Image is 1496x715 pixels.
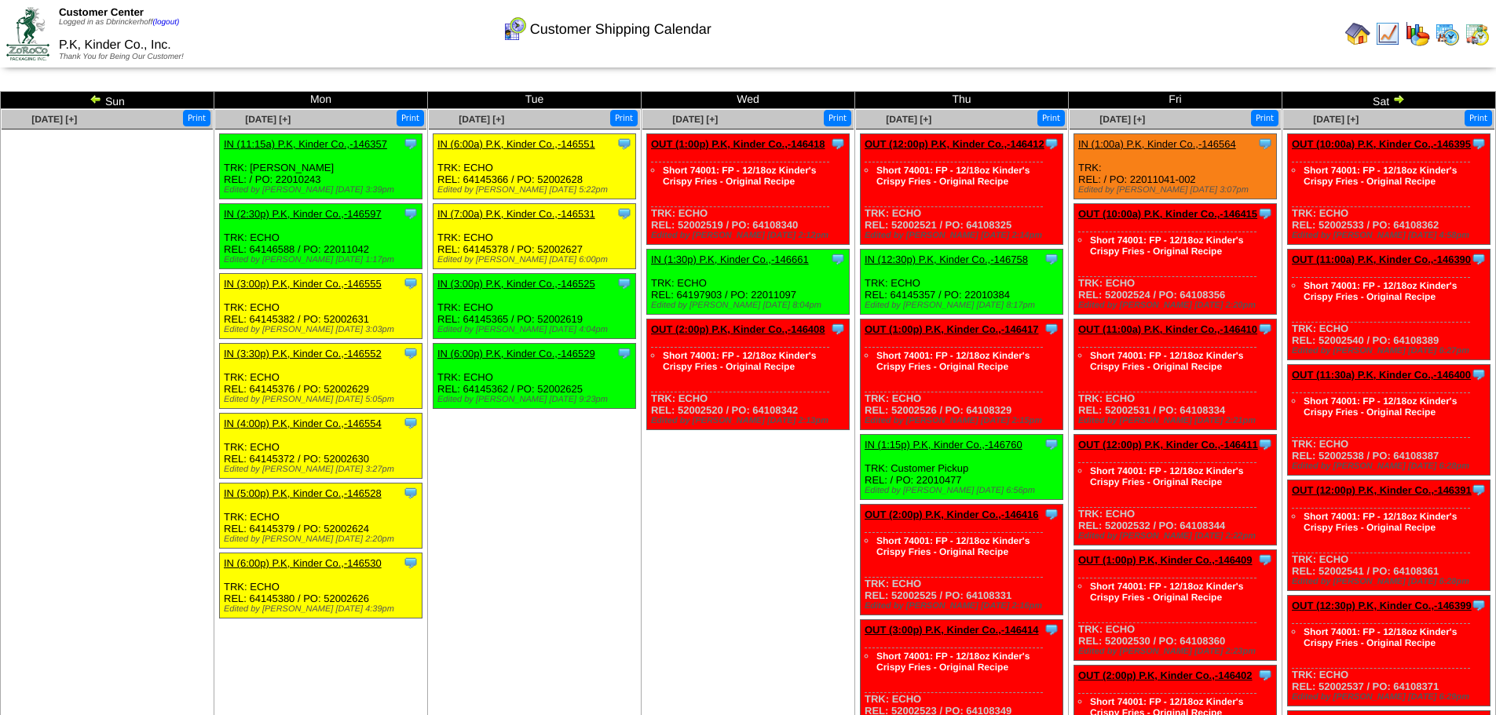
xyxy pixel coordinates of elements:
[651,323,825,335] a: OUT (2:00p) P.K, Kinder Co.,-146408
[865,601,1063,611] div: Edited by [PERSON_NAME] [DATE] 2:16pm
[865,138,1044,150] a: OUT (12:00p) P.K, Kinder Co.,-146412
[1471,597,1487,613] img: Tooltip
[437,278,595,290] a: IN (3:00p) P.K, Kinder Co.,-146525
[1288,365,1491,476] div: TRK: ECHO REL: 52002538 / PO: 64108387
[886,114,931,125] span: [DATE] [+]
[1074,134,1277,199] div: TRK: REL: / PO: 22011041-002
[1304,396,1457,418] a: Short 74001: FP - 12/18oz Kinder's Crispy Fries - Original Recipe
[1304,511,1457,533] a: Short 74001: FP - 12/18oz Kinder's Crispy Fries - Original Recipe
[1282,92,1496,109] td: Sat
[403,415,419,431] img: Tooltip
[403,345,419,361] img: Tooltip
[437,325,635,334] div: Edited by [PERSON_NAME] [DATE] 4:04pm
[1099,114,1145,125] span: [DATE] [+]
[1292,600,1472,611] a: OUT (12:30p) P.K, Kinder Co.,-146399
[855,92,1069,109] td: Thu
[224,348,382,359] a: IN (3:30p) P.K, Kinder Co.,-146552
[224,395,422,404] div: Edited by [PERSON_NAME] [DATE] 5:05pm
[861,134,1063,245] div: TRK: ECHO REL: 52002521 / PO: 64108325
[1257,206,1273,221] img: Tooltip
[1465,21,1490,46] img: calendarinout.gif
[220,274,422,339] div: TRK: ECHO REL: 64145382 / PO: 52002631
[651,301,849,310] div: Edited by [PERSON_NAME] [DATE] 8:04pm
[1044,622,1059,637] img: Tooltip
[220,134,422,199] div: TRK: [PERSON_NAME] REL: / PO: 22010243
[1090,465,1243,487] a: Short 74001: FP - 12/18oz Kinder's Crispy Fries - Original Recipe
[616,136,632,151] img: Tooltip
[220,204,422,269] div: TRK: ECHO REL: 64146588 / PO: 22011042
[403,555,419,571] img: Tooltip
[1292,346,1490,356] div: Edited by [PERSON_NAME] [DATE] 6:27pm
[1288,134,1491,245] div: TRK: ECHO REL: 52002533 / PO: 64108362
[1078,301,1276,310] div: Edited by [PERSON_NAME] [DATE] 2:20pm
[437,395,635,404] div: Edited by [PERSON_NAME] [DATE] 9:23pm
[502,16,527,42] img: calendarcustomer.gif
[1292,231,1490,240] div: Edited by [PERSON_NAME] [DATE] 4:58pm
[1074,204,1277,315] div: TRK: ECHO REL: 52002524 / PO: 64108356
[1405,21,1430,46] img: graph.gif
[433,344,636,409] div: TRK: ECHO REL: 64145362 / PO: 52002625
[1375,21,1400,46] img: line_graph.gif
[459,114,504,125] a: [DATE] [+]
[1078,531,1276,541] div: Edited by [PERSON_NAME] [DATE] 2:22pm
[876,535,1030,557] a: Short 74001: FP - 12/18oz Kinder's Crispy Fries - Original Recipe
[616,275,632,291] img: Tooltip
[663,165,816,187] a: Short 74001: FP - 12/18oz Kinder's Crispy Fries - Original Recipe
[1471,251,1487,267] img: Tooltip
[59,38,171,52] span: P.K, Kinder Co., Inc.
[224,465,422,474] div: Edited by [PERSON_NAME] [DATE] 3:27pm
[1304,280,1457,302] a: Short 74001: FP - 12/18oz Kinder's Crispy Fries - Original Recipe
[876,350,1030,372] a: Short 74001: FP - 12/18oz Kinder's Crispy Fries - Original Recipe
[1044,251,1059,267] img: Tooltip
[1292,254,1471,265] a: OUT (11:00a) P.K, Kinder Co.,-146390
[1435,21,1460,46] img: calendarprod.gif
[616,206,632,221] img: Tooltip
[437,138,595,150] a: IN (6:00a) P.K, Kinder Co.,-146551
[214,92,428,109] td: Mon
[403,136,419,151] img: Tooltip
[672,114,718,125] a: [DATE] [+]
[1471,136,1487,151] img: Tooltip
[1078,554,1253,566] a: OUT (1:00p) P.K, Kinder Co.,-146409
[1292,484,1472,496] a: OUT (12:00p) P.K, Kinder Co.,-146391
[1078,416,1276,425] div: Edited by [PERSON_NAME] [DATE] 2:21pm
[1044,436,1059,452] img: Tooltip
[1292,369,1471,381] a: OUT (11:30a) P.K, Kinder Co.,-146400
[1288,480,1491,591] div: TRK: ECHO REL: 52002541 / PO: 64108361
[433,274,636,339] div: TRK: ECHO REL: 64145365 / PO: 52002619
[1,92,214,109] td: Sun
[865,231,1063,240] div: Edited by [PERSON_NAME] [DATE] 2:14pm
[861,435,1063,500] div: TRK: Customer Pickup REL: / PO: 22010477
[245,114,291,125] a: [DATE] [+]
[830,251,846,267] img: Tooltip
[1257,667,1273,683] img: Tooltip
[1292,692,1490,702] div: Edited by [PERSON_NAME] [DATE] 6:29pm
[865,624,1039,636] a: OUT (3:00p) P.K, Kinder Co.,-146414
[616,345,632,361] img: Tooltip
[224,557,382,569] a: IN (6:00p) P.K, Kinder Co.,-146530
[1044,506,1059,522] img: Tooltip
[1257,136,1273,151] img: Tooltip
[403,485,419,501] img: Tooltip
[437,348,595,359] a: IN (6:00p) P.K, Kinder Co.,-146529
[1257,552,1273,567] img: Tooltip
[1078,647,1276,656] div: Edited by [PERSON_NAME] [DATE] 2:23pm
[1345,21,1370,46] img: home.gif
[224,418,382,429] a: IN (4:00p) P.K, Kinder Co.,-146554
[152,18,179,27] a: (logout)
[647,250,850,315] div: TRK: ECHO REL: 64197903 / PO: 22011097
[1292,577,1490,586] div: Edited by [PERSON_NAME] [DATE] 6:28pm
[1090,235,1243,257] a: Short 74001: FP - 12/18oz Kinder's Crispy Fries - Original Recipe
[183,110,210,126] button: Print
[6,7,49,60] img: ZoRoCo_Logo(Green%26Foil)%20jpg.webp
[651,138,825,150] a: OUT (1:00p) P.K, Kinder Co.,-146418
[1392,93,1405,105] img: arrowright.gif
[59,6,144,18] span: Customer Center
[437,255,635,264] div: Edited by [PERSON_NAME] [DATE] 6:00pm
[1078,669,1253,681] a: OUT (2:00p) P.K, Kinder Co.,-146402
[224,185,422,195] div: Edited by [PERSON_NAME] [DATE] 3:39pm
[861,250,1063,315] div: TRK: ECHO REL: 64145357 / PO: 22010384
[876,651,1030,673] a: Short 74001: FP - 12/18oz Kinder's Crispy Fries - Original Recipe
